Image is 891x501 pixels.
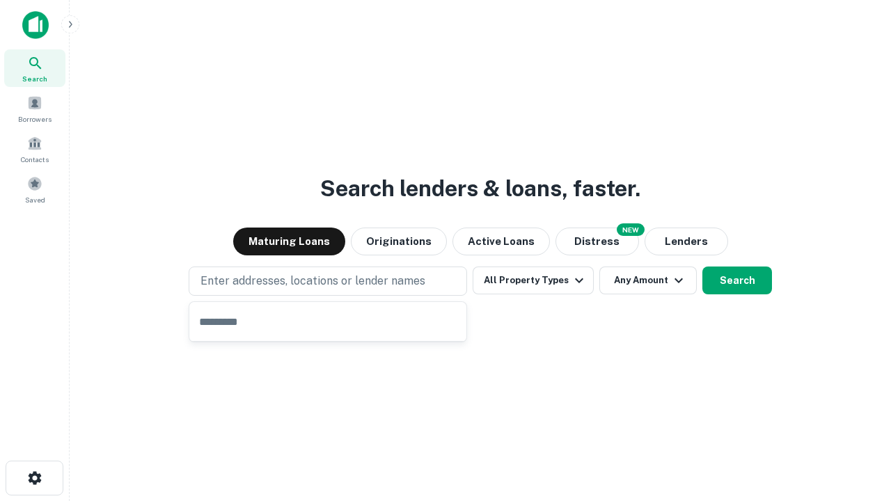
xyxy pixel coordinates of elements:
a: Contacts [4,130,65,168]
button: Originations [351,228,447,255]
a: Borrowers [4,90,65,127]
button: Maturing Loans [233,228,345,255]
h3: Search lenders & loans, faster. [320,172,640,205]
button: Lenders [645,228,728,255]
span: Borrowers [18,113,52,125]
button: Active Loans [452,228,550,255]
img: capitalize-icon.png [22,11,49,39]
a: Saved [4,170,65,208]
p: Enter addresses, locations or lender names [200,273,425,289]
button: Any Amount [599,267,697,294]
button: Search distressed loans with lien and other non-mortgage details. [555,228,639,255]
button: All Property Types [473,267,594,294]
span: Contacts [21,154,49,165]
span: Saved [25,194,45,205]
button: Enter addresses, locations or lender names [189,267,467,296]
div: NEW [617,223,645,236]
span: Search [22,73,47,84]
a: Search [4,49,65,87]
button: Search [702,267,772,294]
iframe: Chat Widget [821,390,891,456]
